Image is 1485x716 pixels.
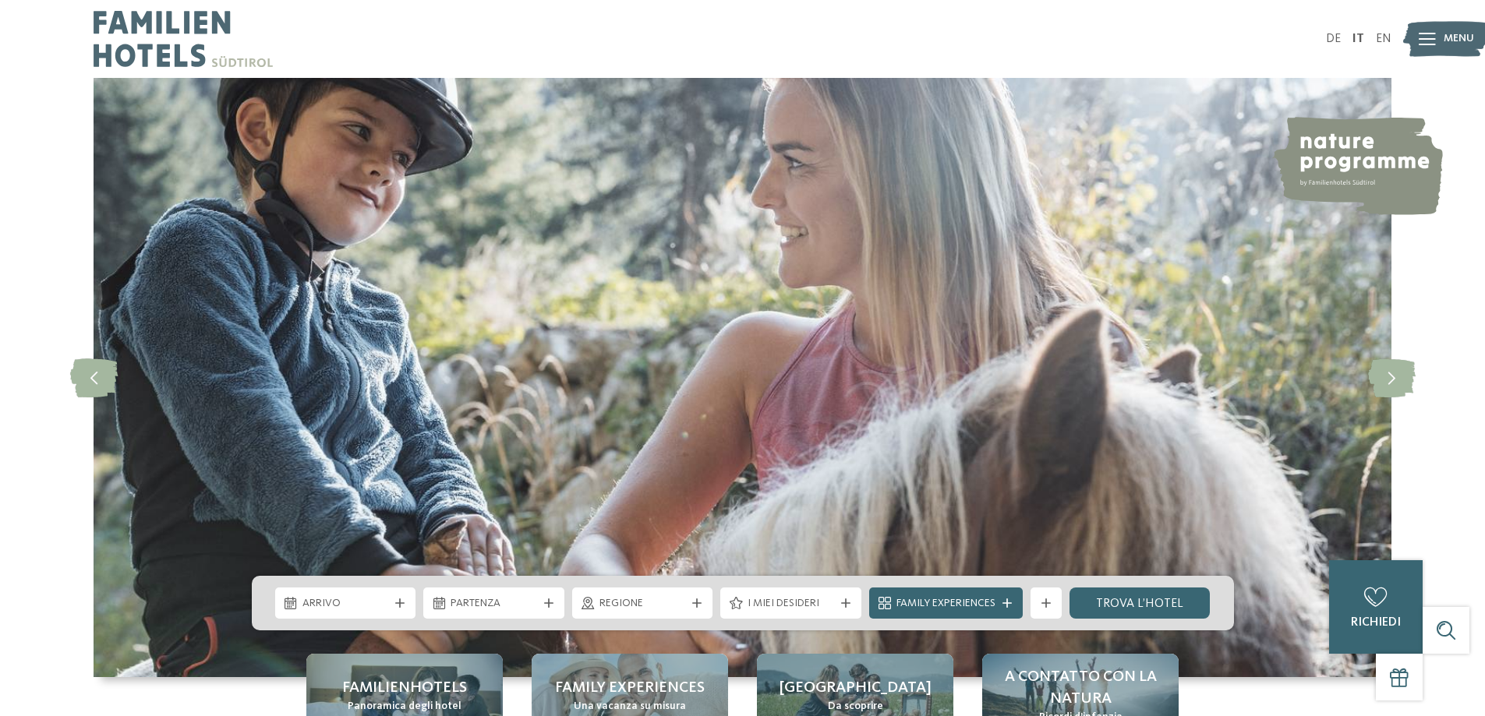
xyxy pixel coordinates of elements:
span: Regione [599,596,686,612]
span: I miei desideri [748,596,834,612]
span: A contatto con la natura [998,666,1163,710]
span: [GEOGRAPHIC_DATA] [780,677,932,699]
span: Arrivo [302,596,389,612]
span: Una vacanza su misura [574,699,686,714]
a: DE [1326,33,1341,45]
span: Family Experiences [896,596,995,612]
a: EN [1376,33,1391,45]
img: nature programme by Familienhotels Südtirol [1271,117,1443,215]
span: Panoramica degli hotel [348,699,461,714]
a: richiedi [1329,560,1423,654]
span: Familienhotels [342,677,467,699]
img: Family hotel Alto Adige: the happy family places! [94,78,1391,677]
a: IT [1352,33,1364,45]
span: Partenza [451,596,537,612]
span: richiedi [1351,616,1401,629]
span: Menu [1444,31,1474,47]
a: trova l’hotel [1070,587,1211,619]
span: Da scoprire [828,699,883,714]
span: Family experiences [555,677,705,699]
